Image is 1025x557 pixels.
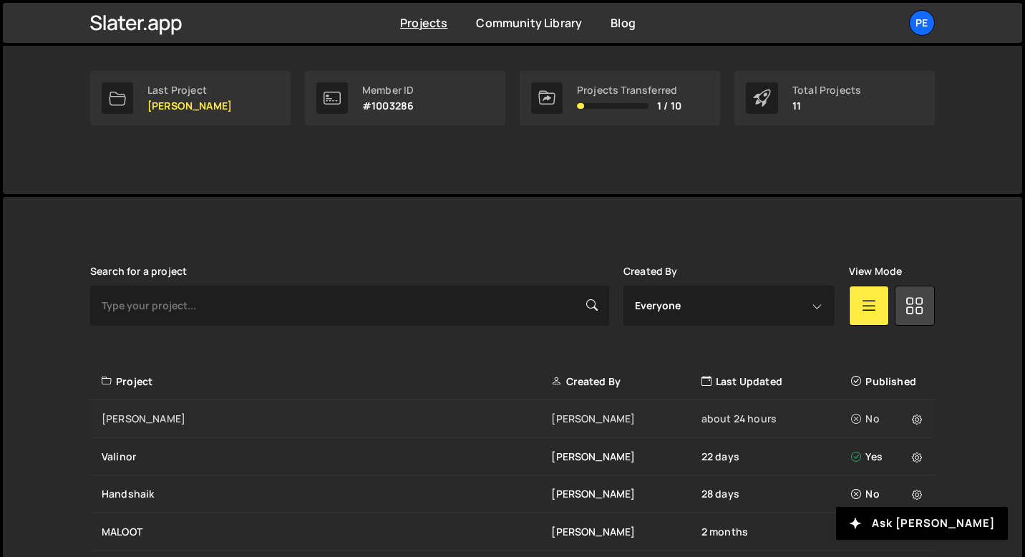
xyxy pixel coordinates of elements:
[551,487,701,501] div: [PERSON_NAME]
[362,84,414,96] div: Member ID
[701,487,851,501] div: 28 days
[102,487,551,501] div: Handshaik
[90,400,935,438] a: [PERSON_NAME] [PERSON_NAME] about 24 hours No
[90,513,935,551] a: MALOOT [PERSON_NAME] 2 months No
[701,450,851,464] div: 22 days
[851,450,926,464] div: Yes
[551,374,701,389] div: Created By
[551,450,701,464] div: [PERSON_NAME]
[551,412,701,426] div: [PERSON_NAME]
[701,525,851,539] div: 2 months
[851,487,926,501] div: No
[701,374,851,389] div: Last Updated
[836,507,1008,540] button: Ask [PERSON_NAME]
[102,374,551,389] div: Project
[476,15,582,31] a: Community Library
[577,84,681,96] div: Projects Transferred
[102,450,551,464] div: Valinor
[102,525,551,539] div: MALOOT
[623,266,678,277] label: Created By
[102,412,551,426] div: [PERSON_NAME]
[792,100,861,112] p: 11
[90,266,187,277] label: Search for a project
[851,412,926,426] div: No
[90,71,291,125] a: Last Project [PERSON_NAME]
[147,84,232,96] div: Last Project
[792,84,861,96] div: Total Projects
[851,374,926,389] div: Published
[90,286,609,326] input: Type your project...
[90,475,935,513] a: Handshaik [PERSON_NAME] 28 days No
[90,438,935,476] a: Valinor [PERSON_NAME] 22 days Yes
[362,100,414,112] p: #1003286
[701,412,851,426] div: about 24 hours
[147,100,232,112] p: [PERSON_NAME]
[909,10,935,36] a: Pe
[849,266,902,277] label: View Mode
[551,525,701,539] div: [PERSON_NAME]
[657,100,681,112] span: 1 / 10
[400,15,447,31] a: Projects
[611,15,636,31] a: Blog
